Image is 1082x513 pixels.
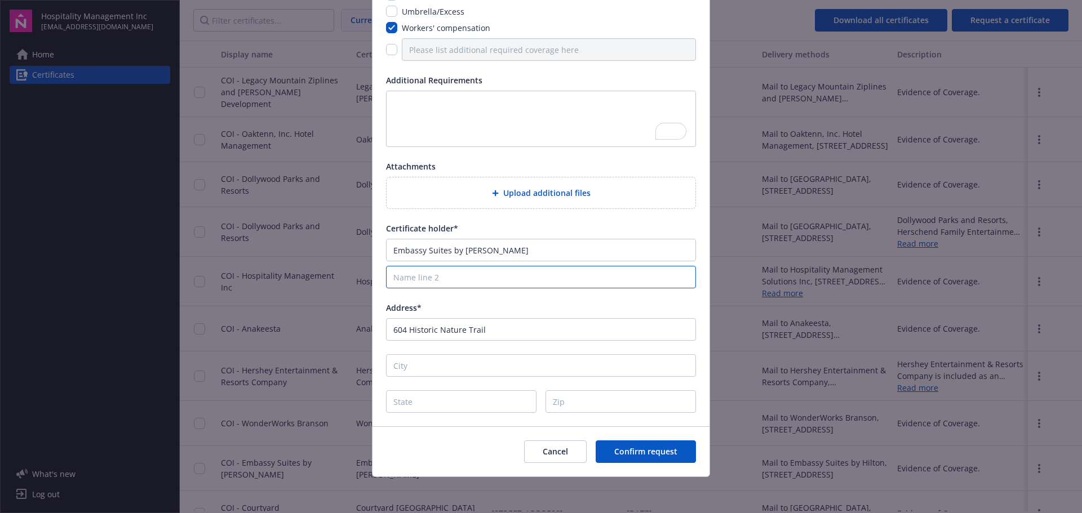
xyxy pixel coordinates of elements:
[386,177,696,209] div: Upload additional files
[386,239,696,261] input: Name line 1
[386,354,696,377] input: City
[386,161,436,172] span: Attachments
[543,446,568,457] span: Cancel
[386,75,482,86] span: Additional Requirements
[386,318,696,341] input: Street
[402,23,490,33] span: Workers' compensation
[546,390,696,413] input: Zip
[614,446,677,457] span: Confirm request
[386,302,422,313] span: Address*
[386,223,458,234] span: Certificate holder*
[402,6,464,17] span: Umbrella/Excess
[386,91,696,147] textarea: To enrich screen reader interactions, please activate Accessibility in Grammarly extension settings
[596,440,696,463] button: Confirm request
[503,187,591,199] span: Upload additional files
[386,390,536,413] input: State
[524,440,587,463] button: Cancel
[402,38,696,61] input: Please list additional required coverage here
[386,266,696,288] input: Name line 2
